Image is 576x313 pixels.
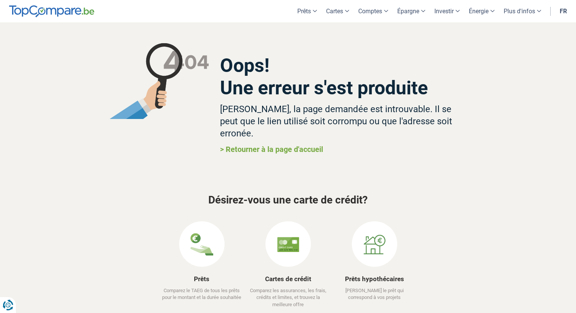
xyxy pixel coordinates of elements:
[277,233,300,256] img: Cartes de crédit
[220,55,467,99] h2: Oops! Une erreur s'est produite
[194,275,209,283] a: Prêts
[245,287,331,308] p: Comparez les assurances, les frais, crédits et limites, et trouvez la meilleure offre
[220,145,323,154] a: > Retourner à la page d'accueil
[9,5,94,17] img: TopCompare
[345,275,404,283] a: Prêts hypothécaires
[109,43,209,119] img: magnifying glass not found
[72,194,504,206] h3: Désirez-vous une carte de crédit?
[159,287,244,308] p: Comparez le TAEG de tous les prêts pour le montant et la durée souhaitée
[332,287,417,308] p: [PERSON_NAME] le prêt qui correspond à vos projets
[190,233,213,256] img: Prêts
[363,233,386,256] img: Prêts hypothécaires
[220,103,467,139] h3: [PERSON_NAME], la page demandée est introuvable. Il se peut que le lien utilisé soit corrompu ou ...
[265,275,311,283] a: Cartes de crédit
